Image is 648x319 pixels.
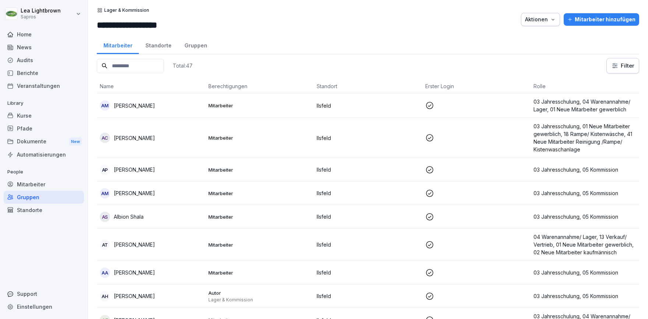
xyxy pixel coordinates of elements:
a: Pfade [4,122,84,135]
a: Home [4,28,84,41]
p: [PERSON_NAME] [114,241,155,248]
p: Library [4,97,84,109]
p: [PERSON_NAME] [114,292,155,300]
p: Ilsfeld [317,213,419,221]
div: Dokumente [4,135,84,148]
p: Albion Shala [114,213,144,221]
div: AP [100,165,110,175]
p: Mitarbeiter [208,241,311,248]
p: 03 Jahresschulung, 05 Kommission [533,189,636,197]
p: [PERSON_NAME] [114,134,155,142]
p: 03 Jahresschulung, 05 Kommission [533,269,636,276]
div: Support [4,287,84,300]
p: Ilsfeld [317,166,419,173]
p: 03 Jahresschulung, 04 Warenannahme/ Lager, 01 Neue Mitarbeiter gewerblich [533,98,636,113]
p: 03 Jahresschulung, 05 Kommission [533,213,636,221]
p: Autor [208,290,311,296]
p: Mitarbeiter [208,214,311,220]
a: Einstellungen [4,300,84,313]
div: AM [100,100,110,111]
p: [PERSON_NAME] [114,102,155,110]
p: Lea Lightbrown [21,8,61,14]
p: Sapros [21,14,61,19]
a: Gruppen [4,191,84,204]
p: 04 Warenannahme/ Lager, 13 Verkauf/ Vertrieb, 01 Neue Mitarbeiter gewerblich, 02 Neue Mitarbeiter... [533,233,636,256]
button: Aktionen [521,13,560,26]
a: Mitarbeiter [97,35,139,54]
button: Filter [607,58,639,73]
a: Mitarbeiter [4,178,84,191]
a: DokumenteNew [4,135,84,148]
div: Mitarbeiter hinzufügen [567,15,635,24]
div: Filter [611,62,634,69]
p: Mitarbeiter [208,102,311,109]
div: New [69,137,82,146]
div: Aktionen [525,15,556,24]
a: Veranstaltungen [4,79,84,92]
div: AH [100,291,110,301]
th: Name [97,79,205,93]
a: Standorte [139,35,178,54]
div: AA [100,268,110,278]
p: 03 Jahresschulung, 01 Neue Mitarbeiter gewerblich, 18 Rampe/ Kistenwäsche, 41 Neue Mitarbeiter Re... [533,122,636,153]
p: Mitarbeiter [208,269,311,276]
div: AM [100,188,110,198]
p: Ilsfeld [317,292,419,300]
p: Ilsfeld [317,241,419,248]
p: Ilsfeld [317,102,419,110]
p: [PERSON_NAME] [114,166,155,173]
a: Audits [4,54,84,67]
p: 03 Jahresschulung, 05 Kommission [533,292,636,300]
a: Automatisierungen [4,148,84,161]
th: Rolle [531,79,639,93]
div: AC [100,133,110,143]
p: Mitarbeiter [208,135,311,141]
a: Gruppen [178,35,214,54]
th: Berechtigungen [205,79,314,93]
button: Mitarbeiter hinzufügen [564,13,639,26]
p: [PERSON_NAME] [114,269,155,276]
a: Berichte [4,67,84,79]
p: Total: 47 [173,62,193,69]
p: Mitarbeiter [208,190,311,197]
th: Erster Login [422,79,531,93]
p: [PERSON_NAME] [114,189,155,197]
th: Standort [314,79,422,93]
p: Lager & Kommission [208,297,311,303]
p: Ilsfeld [317,269,419,276]
div: AS [100,212,110,222]
p: 03 Jahresschulung, 05 Kommission [533,166,636,173]
p: Mitarbeiter [208,166,311,173]
a: Standorte [4,204,84,216]
p: Ilsfeld [317,134,419,142]
p: Ilsfeld [317,189,419,197]
p: Lager & Kommission [104,8,149,13]
a: Kurse [4,109,84,122]
div: AT [100,240,110,250]
p: People [4,166,84,178]
a: News [4,41,84,54]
